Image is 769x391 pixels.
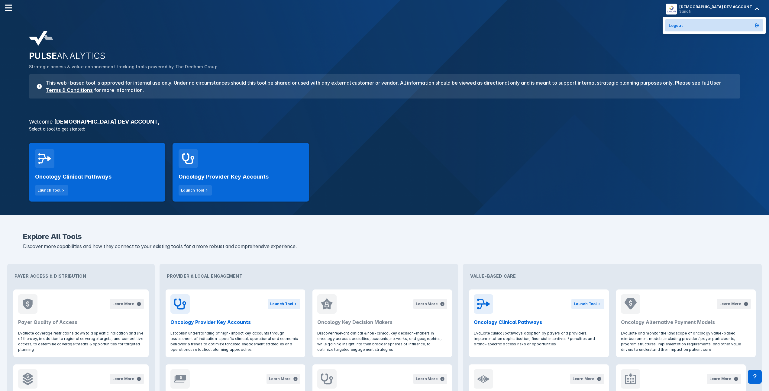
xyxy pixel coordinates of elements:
[413,374,447,384] button: Learn More
[57,51,106,61] span: ANALYTICS
[23,243,746,250] p: Discover more capabilities and how they connect to your existing tools for a more robust and comp...
[112,301,134,307] div: Learn More
[474,318,604,326] h2: Oncology Clinical Pathways
[573,376,594,382] div: Learn More
[707,374,741,384] button: Learn More
[709,376,731,382] div: Learn More
[110,374,144,384] button: Learn More
[679,5,752,9] div: [DEMOGRAPHIC_DATA] DEV ACCOUNT
[112,376,134,382] div: Learn More
[667,5,676,13] img: menu button
[35,173,111,180] h2: Oncology Clinical Pathways
[267,374,300,384] button: Learn More
[465,266,759,286] div: Value-Based Care
[665,19,763,31] button: Logout
[179,185,212,195] button: Launch Tool
[268,299,300,309] button: Launch Tool
[270,301,293,307] div: Launch Tool
[717,299,751,309] button: Learn More
[23,233,746,240] h2: Explore All Tools
[162,266,456,286] div: Provider & Local Engagement
[181,188,204,193] div: Launch Tool
[317,331,447,352] p: Discover relevant clinical & non-clinical key decision-makers in oncology across specialties, acc...
[179,173,269,180] h2: Oncology Provider Key Accounts
[18,331,144,352] p: Evaluate coverage restrictions down to a specific indication and line of therapy, in addition to ...
[416,376,438,382] div: Learn More
[29,31,53,46] img: pulse-analytics-logo
[29,118,53,125] span: Welcome
[719,301,741,307] div: Learn More
[170,318,300,326] h2: Oncology Provider Key Accounts
[29,143,165,202] a: Oncology Clinical PathwaysLaunch Tool
[25,126,744,132] p: Select a tool to get started:
[416,301,438,307] div: Learn More
[37,188,60,193] div: Launch Tool
[574,301,597,307] div: Launch Tool
[570,374,604,384] button: Learn More
[18,318,144,326] h2: Payer Quality of Access
[42,79,733,94] h3: This web-based tool is approved for internal use only. Under no circumstances should this tool be...
[29,63,740,70] p: Strategic access & value enhancement tracking tools powered by The Dedham Group
[170,331,300,352] p: Establish understanding of high-impact key accounts through assessment of indication-specific cli...
[173,143,309,202] a: Oncology Provider Key AccountsLaunch Tool
[621,318,751,326] h2: Oncology Alternative Payment Models
[269,376,291,382] div: Learn More
[474,331,604,347] p: Evaluate clinical pathways adoption by payers and providers, implementation sophistication, finan...
[317,318,447,326] h2: Oncology Key Decision Makers
[669,23,683,28] span: Logout
[748,370,762,384] div: Contact Support
[110,299,144,309] button: Learn More
[29,51,740,61] h2: PULSE
[621,331,751,352] p: Evaluate and monitor the landscape of oncology value-based reimbursement models, including provid...
[10,266,152,286] div: Payer Access & Distribution
[413,299,447,309] button: Learn More
[25,119,744,124] h3: [DEMOGRAPHIC_DATA] DEV ACCOUNT ,
[679,9,752,14] div: Sanofi
[571,299,604,309] button: Launch Tool
[5,4,12,11] img: menu--horizontal.svg
[35,185,68,195] button: Launch Tool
